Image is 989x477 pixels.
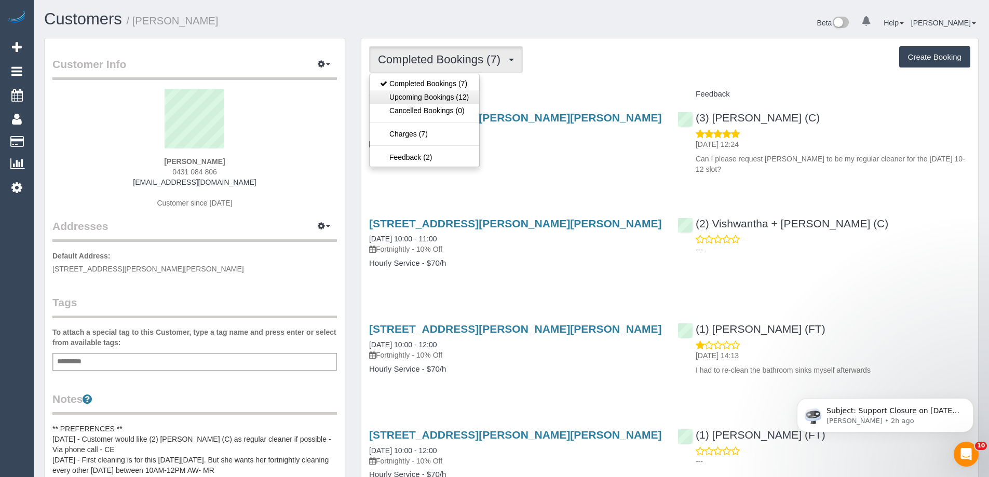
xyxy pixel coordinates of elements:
span: 10 [975,442,987,450]
a: [STREET_ADDRESS][PERSON_NAME][PERSON_NAME] [369,429,662,441]
a: (3) [PERSON_NAME] (C) [678,112,820,124]
h4: Feedback [678,90,970,99]
h4: Service [369,90,662,99]
legend: Tags [52,295,337,318]
button: Create Booking [899,46,970,68]
pre: ** PREFERENCES ** [DATE] - Customer would like (2) [PERSON_NAME] (C) as regular cleaner if possib... [52,424,337,475]
a: Cancelled Bookings (0) [370,104,479,117]
a: Charges (7) [370,127,479,141]
p: Can I please request [PERSON_NAME] to be my regular cleaner for the [DATE] 10-12 slot? [696,154,970,174]
a: [EMAIL_ADDRESS][DOMAIN_NAME] [133,178,256,186]
h4: Hourly Service - $70/h [369,153,662,162]
h4: Hourly Service - $70/h [369,365,662,374]
a: Help [884,19,904,27]
strong: [PERSON_NAME] [164,157,225,166]
a: (1) [PERSON_NAME] (FT) [678,323,825,335]
p: Fortnightly - 10% Off [369,456,662,466]
a: (1) [PERSON_NAME] (FT) [678,429,825,441]
a: [STREET_ADDRESS][PERSON_NAME][PERSON_NAME] [369,112,662,124]
legend: Notes [52,391,337,415]
iframe: Intercom notifications message [781,376,989,449]
a: [DATE] 10:00 - 11:00 [369,235,437,243]
span: Completed Bookings (7) [378,53,506,66]
span: [STREET_ADDRESS][PERSON_NAME][PERSON_NAME] [52,265,244,273]
p: Fortnightly - 10% Off [369,350,662,360]
a: Completed Bookings (7) [370,77,479,90]
label: Default Address: [52,251,111,261]
a: [STREET_ADDRESS][PERSON_NAME][PERSON_NAME] [369,323,662,335]
a: [PERSON_NAME] [911,19,976,27]
a: [STREET_ADDRESS][PERSON_NAME][PERSON_NAME] [369,217,662,229]
iframe: Intercom live chat [954,442,979,467]
img: Automaid Logo [6,10,27,25]
a: (2) Vishwantha + [PERSON_NAME] (C) [678,217,888,229]
a: Feedback (2) [370,151,479,164]
p: [DATE] 14:13 [696,350,970,361]
span: Customer since [DATE] [157,199,232,207]
legend: Customer Info [52,57,337,80]
p: --- [696,244,970,255]
label: To attach a special tag to this Customer, type a tag name and press enter or select from availabl... [52,327,337,348]
span: 0431 084 806 [172,168,217,176]
img: New interface [832,17,849,30]
p: Fortnightly - 10% Off [369,244,662,254]
small: / [PERSON_NAME] [127,15,219,26]
p: --- [696,456,970,467]
p: [DATE] 12:24 [696,139,970,149]
p: Fortnightly - 10% Off [369,139,662,149]
a: [DATE] 10:00 - 12:00 [369,340,437,349]
p: I had to re-clean the bathroom sinks myself afterwards [696,365,970,375]
h4: Hourly Service - $70/h [369,259,662,268]
a: Customers [44,10,122,28]
a: Beta [817,19,849,27]
a: [DATE] 10:00 - 12:00 [369,446,437,455]
a: Upcoming Bookings (12) [370,90,479,104]
button: Completed Bookings (7) [369,46,523,73]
